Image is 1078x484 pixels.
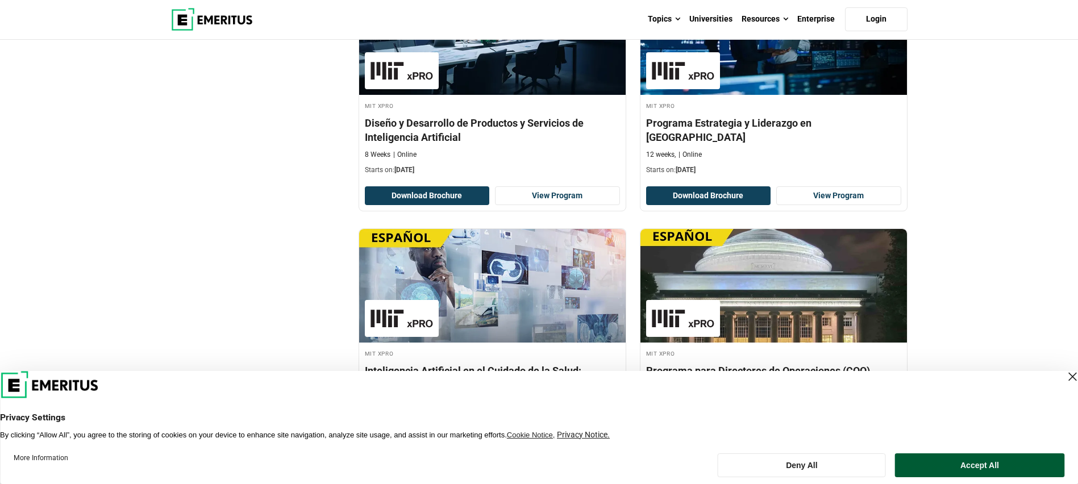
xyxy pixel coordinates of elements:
a: View Program [495,186,620,206]
p: 12 weeks, [646,150,676,160]
p: 8 Weeks [365,150,390,160]
img: MIT xPRO [371,58,433,84]
h4: MIT xPRO [365,101,620,110]
button: Download Brochure [646,186,771,206]
img: MIT xPRO [371,306,433,331]
h4: MIT xPRO [646,101,901,110]
img: Inteligencia Artificial en el Cuidado de la Salud: Fundamentos y Aplicaciones | Online AI and Mac... [359,229,626,343]
p: Online [679,150,702,160]
span: [DATE] [676,166,696,174]
a: Business Management Course by MIT xPRO - MIT xPRO MIT xPRO Programa para Directores de Operacione... [640,229,907,399]
h4: MIT xPRO [646,348,901,358]
img: Programa para Directores de Operaciones (COO) | Online Business Management Course [640,229,907,343]
h4: Diseño y Desarrollo de Productos y Servicios de Inteligencia Artificial [365,116,620,144]
h4: Programa para Directores de Operaciones (COO) [646,364,901,378]
a: View Program [776,186,901,206]
p: Online [393,150,417,160]
p: Starts on: [646,165,901,175]
h4: Programa Estrategia y Liderazgo en [GEOGRAPHIC_DATA] [646,116,901,144]
h4: MIT xPRO [365,348,620,358]
a: AI and Machine Learning Course by MIT xPRO - MIT xPRO MIT xPRO Inteligencia Artificial en el Cuid... [359,229,626,413]
a: Login [845,7,908,31]
img: MIT xPRO [652,306,714,331]
img: MIT xPRO [652,58,714,84]
button: Download Brochure [365,186,490,206]
p: Starts on: [365,165,620,175]
span: [DATE] [394,166,414,174]
h4: Inteligencia Artificial en el Cuidado de la Salud: Fundamentos y Aplicaciones [365,364,620,392]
